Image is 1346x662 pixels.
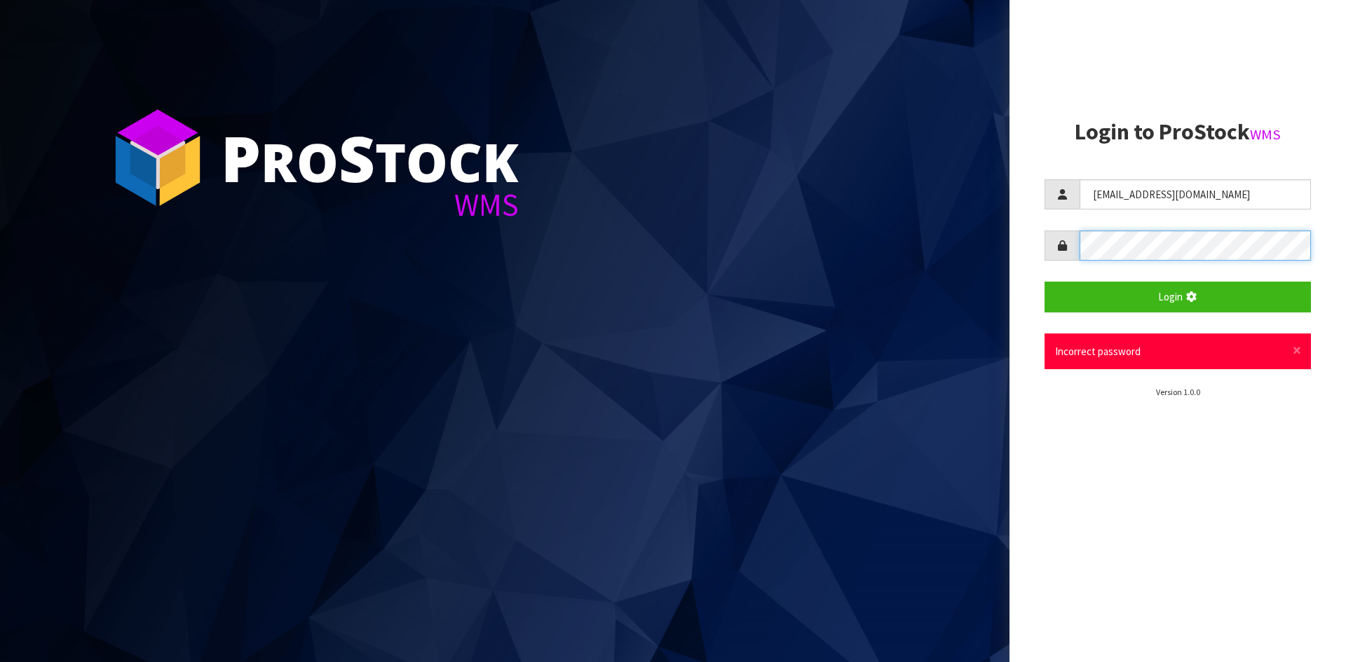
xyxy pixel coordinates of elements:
small: Version 1.0.0 [1156,387,1200,397]
button: Login [1045,282,1311,312]
small: WMS [1250,125,1281,144]
input: Username [1080,179,1311,209]
img: ProStock Cube [105,105,210,210]
span: Incorrect password [1055,345,1141,358]
div: ro tock [221,126,519,189]
div: WMS [221,189,519,221]
h2: Login to ProStock [1045,120,1311,144]
span: S [339,115,375,200]
span: × [1293,340,1301,360]
span: P [221,115,261,200]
